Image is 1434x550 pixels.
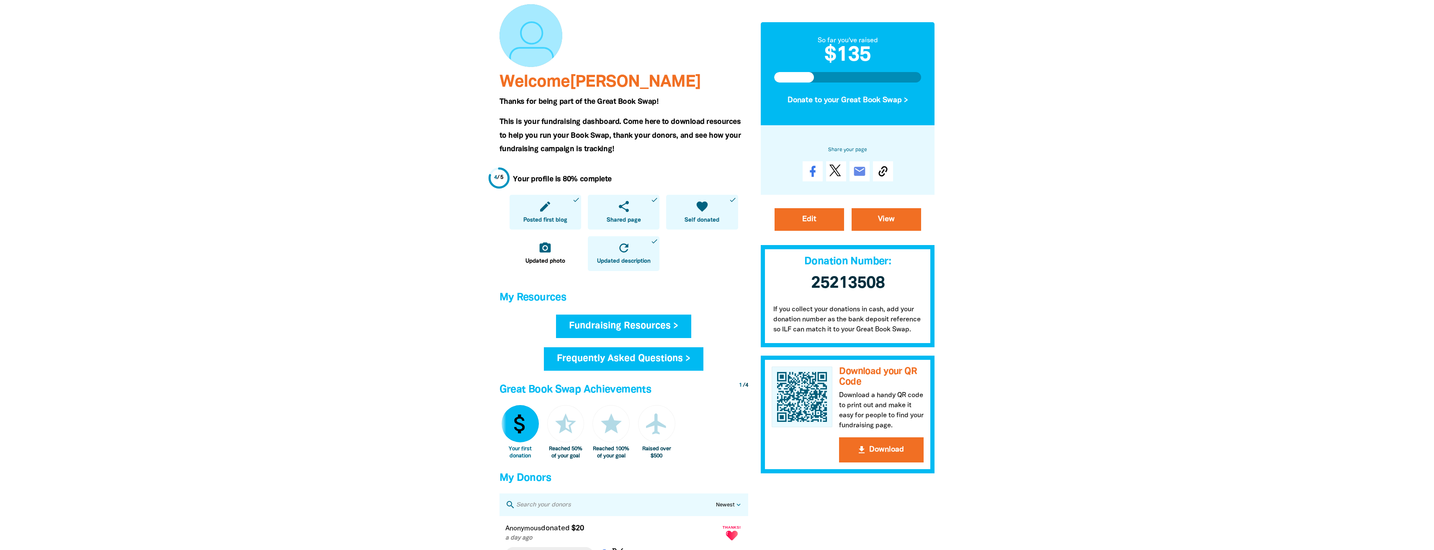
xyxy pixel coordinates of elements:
[729,196,736,204] i: done
[538,241,552,255] i: camera_alt
[505,500,515,510] i: search
[499,75,701,90] span: Welcome [PERSON_NAME]
[739,383,742,388] span: 1
[499,98,659,105] span: Thanks for being part of the Great Book Swap!
[803,161,823,181] a: Share
[857,445,867,455] i: get_app
[597,257,651,266] span: Updated description
[839,367,924,387] h3: Download your QR Code
[651,196,658,204] i: done
[774,36,922,46] div: So far you've raised
[811,276,885,291] span: 25213508
[607,216,641,225] span: Shared page
[774,145,922,155] h6: Share your page
[547,446,584,460] div: Reached 50% of your goal
[553,411,578,436] i: star_half
[850,161,870,181] a: email
[685,216,719,225] span: Self donated
[775,208,844,231] a: Edit
[666,195,738,230] a: favoriteSelf donateddone
[772,367,833,428] img: QR Code for FoA Great Book Swap
[505,526,541,532] em: Anonymous
[523,216,567,225] span: Posted first blog
[505,534,720,543] p: a day ago
[804,257,891,266] span: Donation Number:
[774,89,922,112] button: Donate to your Great Book Swap >
[507,411,533,436] i: attach_money
[617,241,631,255] i: refresh
[499,119,741,152] span: This is your fundraising dashboard. Come here to download resources to help you run your Book Swa...
[572,525,584,532] em: $20
[572,196,580,204] i: done
[651,238,658,245] i: done
[588,195,659,230] a: shareShared pagedone
[556,315,691,338] a: Fundraising Resources >
[599,411,624,436] i: star
[826,161,846,181] a: Post
[538,200,552,213] i: edit
[761,296,935,347] p: If you collect your donations in cash, add your donation number as the bank deposit reference so ...
[525,257,565,266] span: Updated photo
[588,236,659,271] a: refreshUpdated descriptiondone
[515,499,716,510] input: Search your donors
[644,411,669,436] i: airplanemode_active
[513,176,612,183] strong: Your profile is 80% complete
[873,161,893,181] button: Copy Link
[638,446,675,460] div: Raised over $500
[739,382,748,390] div: / 4
[499,382,748,398] h4: Great Book Swap Achievements
[592,446,630,460] div: Reached 100% of your goal
[617,200,631,213] i: share
[494,174,504,182] div: / 5
[502,446,539,460] div: Your first donation
[774,46,922,66] h2: $135
[510,195,581,230] a: editPosted first blogdone
[494,175,497,180] span: 4
[499,293,566,302] span: My Resources
[695,200,709,213] i: favorite
[510,236,581,271] a: camera_altUpdated photo
[541,525,570,532] span: donated
[544,347,703,371] a: Frequently Asked Questions >
[852,208,921,231] a: View
[839,437,924,462] button: get_appDownload
[853,165,866,178] i: email
[499,473,551,483] span: My Donors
